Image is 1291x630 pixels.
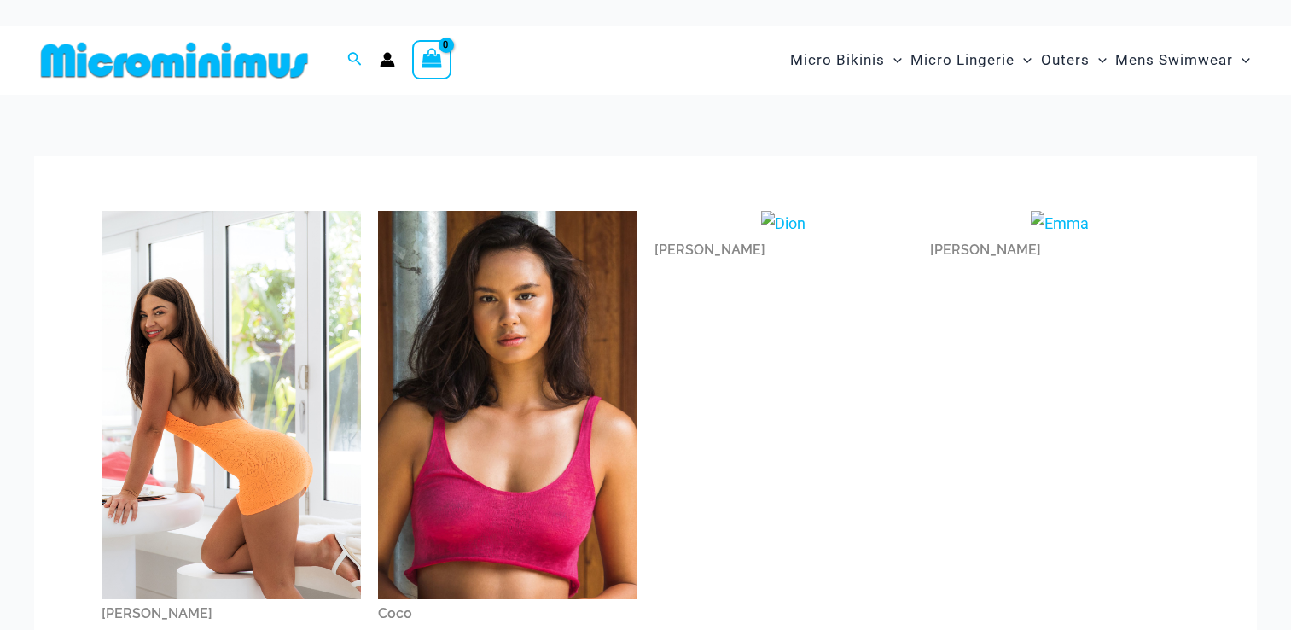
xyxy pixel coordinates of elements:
[102,599,361,628] div: [PERSON_NAME]
[910,38,1015,82] span: Micro Lingerie
[380,52,395,67] a: Account icon link
[34,41,315,79] img: MM SHOP LOGO FLAT
[378,211,637,599] img: Coco
[783,32,1257,89] nav: Site Navigation
[790,38,885,82] span: Micro Bikinis
[1111,34,1254,86] a: Mens SwimwearMenu ToggleMenu Toggle
[1041,38,1090,82] span: Outers
[654,236,914,265] div: [PERSON_NAME]
[786,34,906,86] a: Micro BikinisMenu ToggleMenu Toggle
[885,38,902,82] span: Menu Toggle
[1115,38,1233,82] span: Mens Swimwear
[930,211,1189,265] a: Emma[PERSON_NAME]
[1031,211,1089,236] img: Emma
[1233,38,1250,82] span: Menu Toggle
[378,599,637,628] div: Coco
[102,211,361,600] img: Amy
[1090,38,1107,82] span: Menu Toggle
[761,211,805,236] img: Dion
[930,236,1189,265] div: [PERSON_NAME]
[1015,38,1032,82] span: Menu Toggle
[412,40,451,79] a: View Shopping Cart, empty
[654,211,914,265] a: Dion[PERSON_NAME]
[906,34,1036,86] a: Micro LingerieMenu ToggleMenu Toggle
[1037,34,1111,86] a: OutersMenu ToggleMenu Toggle
[378,211,637,628] a: CocoCoco
[102,211,361,628] a: Amy[PERSON_NAME]
[347,50,363,71] a: Search icon link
